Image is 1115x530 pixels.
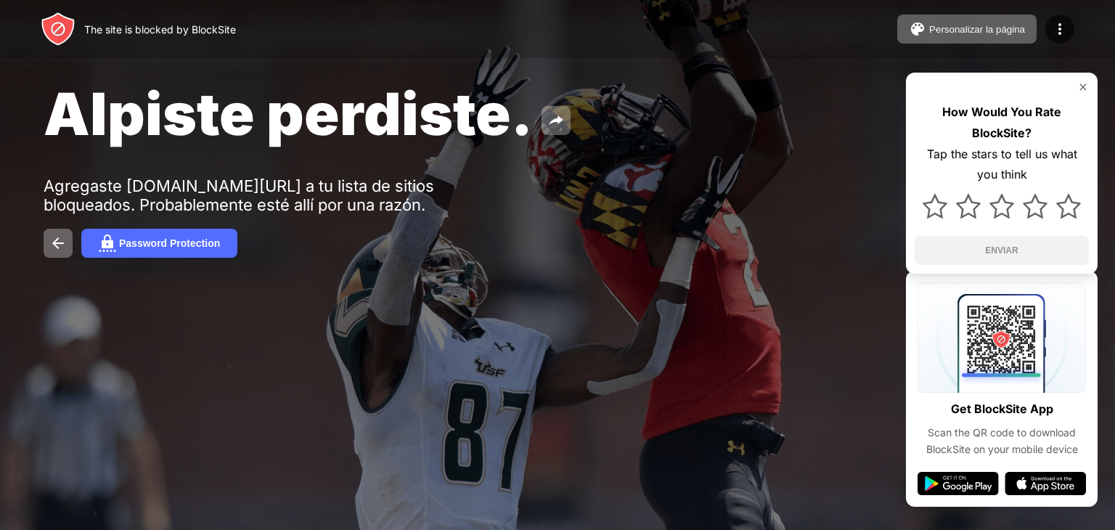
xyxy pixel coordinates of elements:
[49,235,67,252] img: back.svg
[41,12,75,46] img: header-logo.svg
[1051,20,1069,38] img: menu-icon.svg
[1077,81,1089,93] img: rate-us-close.svg
[918,472,999,495] img: google-play.svg
[1005,472,1086,495] img: app-store.svg
[918,425,1086,457] div: Scan the QR code to download BlockSite on your mobile device
[897,15,1037,44] button: Personalizar la página
[929,24,1025,35] div: Personalizar la página
[84,23,236,36] div: The site is blocked by BlockSite
[956,194,981,219] img: star.svg
[547,112,565,129] img: share.svg
[1023,194,1047,219] img: star.svg
[923,194,947,219] img: star.svg
[44,78,533,149] span: Alpiste perdiste.
[918,282,1086,393] img: qrcode.svg
[909,20,926,38] img: pallet.svg
[99,235,116,252] img: password.svg
[119,237,220,249] div: Password Protection
[951,399,1053,420] div: Get BlockSite App
[44,176,492,214] div: Agregaste [DOMAIN_NAME][URL] a tu lista de sitios bloqueados. Probablemente esté allí por una razón.
[915,236,1089,265] button: ENVIAR
[915,144,1089,186] div: Tap the stars to tell us what you think
[1056,194,1081,219] img: star.svg
[989,194,1014,219] img: star.svg
[81,229,237,258] button: Password Protection
[915,102,1089,144] div: How Would You Rate BlockSite?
